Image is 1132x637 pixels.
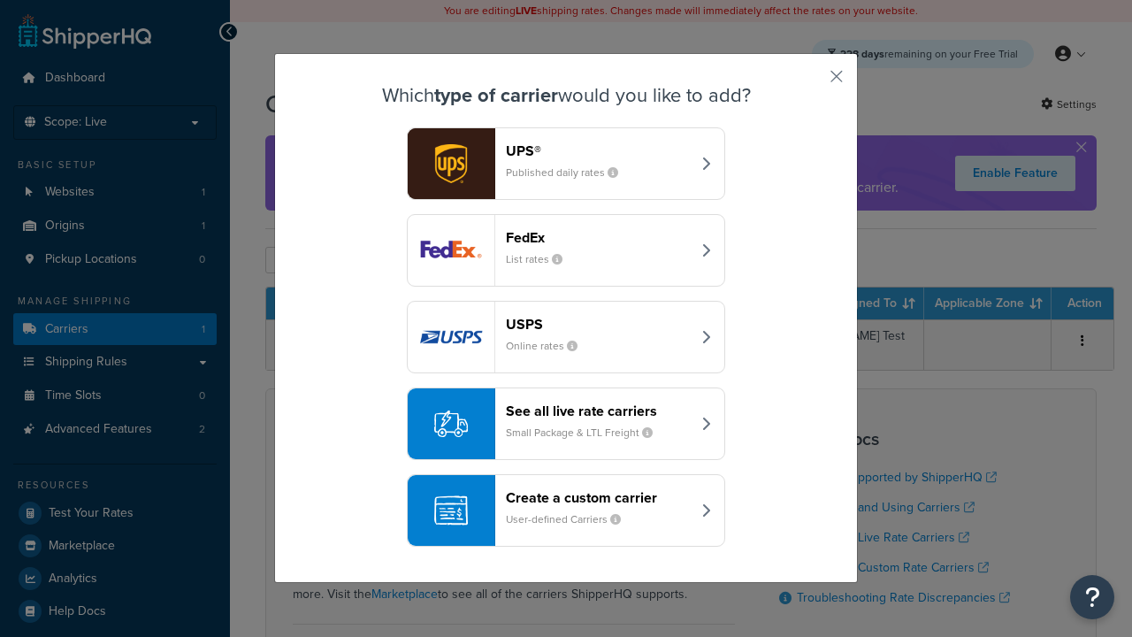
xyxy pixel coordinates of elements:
img: icon-carrier-liverate-becf4550.svg [434,407,468,441]
header: Create a custom carrier [506,489,691,506]
small: List rates [506,251,577,267]
h3: Which would you like to add? [319,85,813,106]
img: icon-carrier-custom-c93b8a24.svg [434,494,468,527]
button: ups logoUPS®Published daily rates [407,127,725,200]
header: FedEx [506,229,691,246]
small: Small Package & LTL Freight [506,425,667,441]
header: UPS® [506,142,691,159]
button: Create a custom carrierUser-defined Carriers [407,474,725,547]
button: usps logoUSPSOnline rates [407,301,725,373]
small: Online rates [506,338,592,354]
img: fedEx logo [408,215,494,286]
strong: type of carrier [434,81,558,110]
button: See all live rate carriersSmall Package & LTL Freight [407,388,725,460]
img: ups logo [408,128,494,199]
header: See all live rate carriers [506,403,691,419]
header: USPS [506,316,691,333]
button: Open Resource Center [1070,575,1114,619]
img: usps logo [408,302,494,372]
small: User-defined Carriers [506,511,635,527]
small: Published daily rates [506,165,632,180]
button: fedEx logoFedExList rates [407,214,725,287]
